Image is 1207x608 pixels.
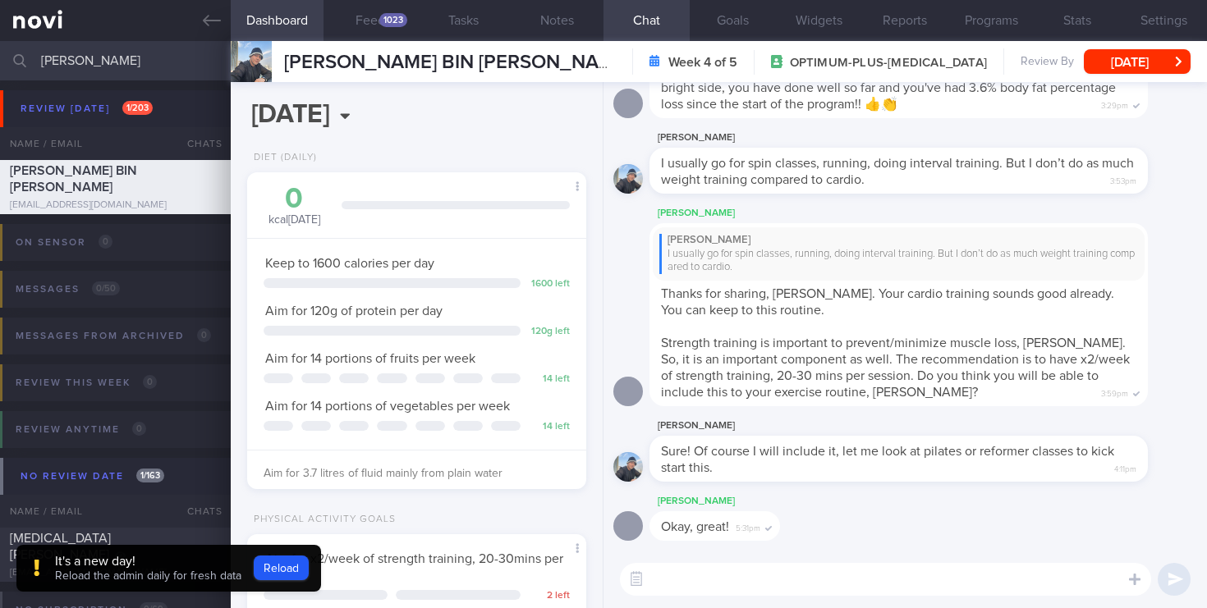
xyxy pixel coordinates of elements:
div: No review date [16,465,168,487]
span: 1 / 163 [136,469,164,482]
div: [PERSON_NAME] [659,234,1138,247]
span: Okay, great! [661,520,729,533]
span: 4:11pm [1114,459,1136,475]
span: [PERSON_NAME] BIN [PERSON_NAME] [284,53,631,72]
span: Aim for 120g of protein per day [265,304,443,318]
span: Aim for x2/week of strength training, 20-30mins per session [265,552,563,582]
span: Keep to 1600 calories per day [265,257,434,270]
div: Chats [165,127,231,160]
div: [PERSON_NAME] [649,203,1197,223]
span: Aim for 14 portions of fruits per week [265,352,475,365]
span: [MEDICAL_DATA][PERSON_NAME] [10,532,111,561]
div: I usually go for spin classes, running, doing interval training. But I don’t do as much weight tr... [659,248,1138,275]
span: 0 [197,328,211,342]
div: Diet (Daily) [247,152,317,164]
div: [EMAIL_ADDRESS][DOMAIN_NAME] [10,567,221,579]
div: 14 left [529,421,570,433]
div: On sensor [11,231,117,254]
div: Chats [165,495,231,528]
span: 0 [132,422,146,436]
span: Sure! Of course I will include it, let me look at pilates or reformer classes to kick start this. [661,445,1114,474]
div: 0 [264,185,325,213]
div: 14 left [529,373,570,386]
span: 0 [99,235,112,249]
div: Messages [11,278,124,300]
div: [PERSON_NAME] [649,491,829,511]
div: Review [DATE] [16,98,157,120]
button: Reload [254,555,309,580]
div: It's a new day! [55,553,241,569]
div: Messages from Archived [11,325,215,347]
div: [PERSON_NAME] [649,128,1197,148]
span: 1 / 203 [122,101,153,115]
div: Physical Activity Goals [247,514,396,526]
div: kcal [DATE] [264,185,325,228]
span: 3:29pm [1101,96,1128,112]
div: [EMAIL_ADDRESS][DOMAIN_NAME] [10,199,221,212]
span: OPTIMUM-PLUS-[MEDICAL_DATA] [790,55,987,71]
div: Review this week [11,372,161,394]
span: [PERSON_NAME] BIN [PERSON_NAME] [10,164,137,194]
span: Aim for 3.7 litres of fluid mainly from plain water [264,468,503,479]
div: 1600 left [529,278,570,290]
button: [DATE] [1084,49,1191,74]
strong: Week 4 of 5 [668,54,737,71]
div: 120 g left [529,326,570,338]
span: 0 / 50 [92,281,120,295]
div: [PERSON_NAME] [649,416,1197,436]
div: Review anytime [11,418,150,441]
span: Aim for 14 portions of vegetables per week [265,400,510,413]
div: 2 left [529,590,570,602]
span: 5:31pm [736,519,760,534]
span: 3:59pm [1101,384,1128,400]
span: Review By [1021,55,1074,70]
span: 3:53pm [1110,171,1136,187]
span: Thanks for sharing, [PERSON_NAME]. Your cardio training sounds good already. You can keep to this... [661,287,1114,317]
span: Strength training is important to prevent/minimize muscle loss, [PERSON_NAME]. So, it is an impor... [661,336,1130,399]
span: I usually go for spin classes, running, doing interval training. But I don’t do as much weight tr... [661,157,1134,186]
span: 0 [143,375,157,389]
div: 1023 [379,13,407,27]
span: Reload the admin daily for fresh data [55,570,241,582]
